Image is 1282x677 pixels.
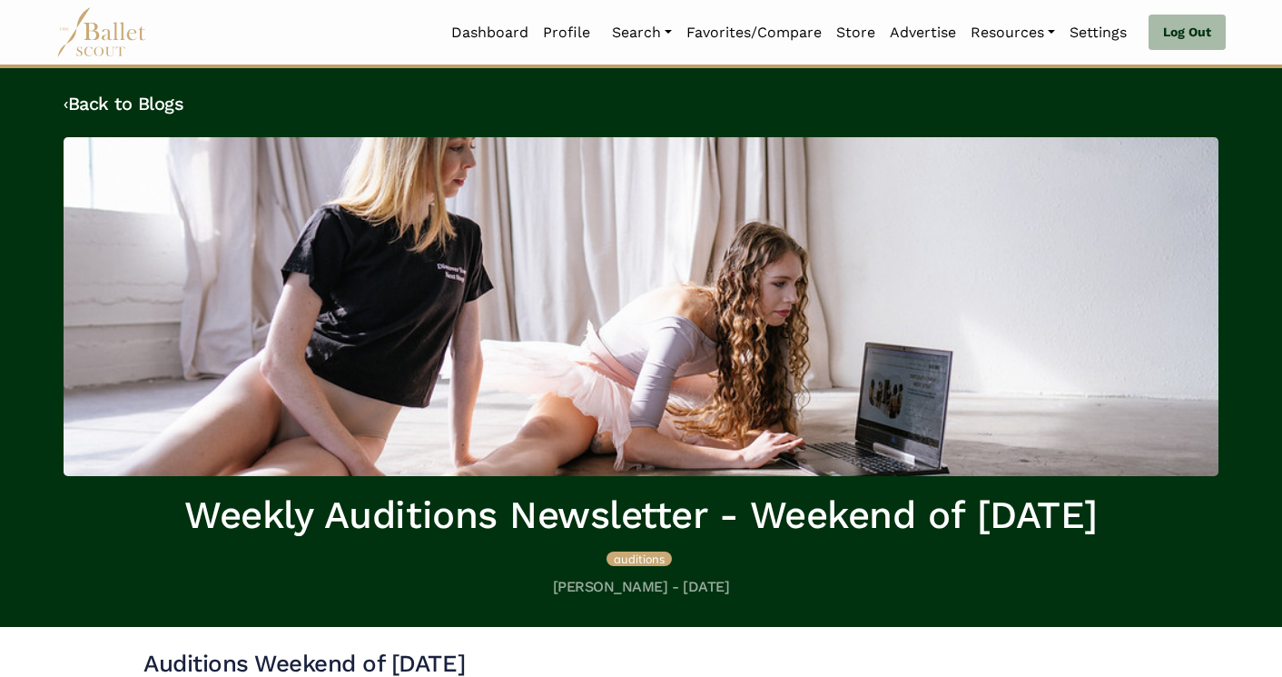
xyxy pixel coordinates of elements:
[64,491,1218,541] h1: Weekly Auditions Newsletter - Weekend of [DATE]
[64,92,68,114] code: ‹
[883,14,963,52] a: Advertise
[1149,15,1226,51] a: Log Out
[963,14,1062,52] a: Resources
[444,14,536,52] a: Dashboard
[605,14,679,52] a: Search
[536,14,597,52] a: Profile
[829,14,883,52] a: Store
[1062,14,1134,52] a: Settings
[679,14,829,52] a: Favorites/Compare
[614,552,665,566] span: auditions
[64,137,1218,476] img: header_image.img
[64,578,1218,597] h5: [PERSON_NAME] - [DATE]
[64,93,183,114] a: ‹Back to Blogs
[606,549,672,567] a: auditions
